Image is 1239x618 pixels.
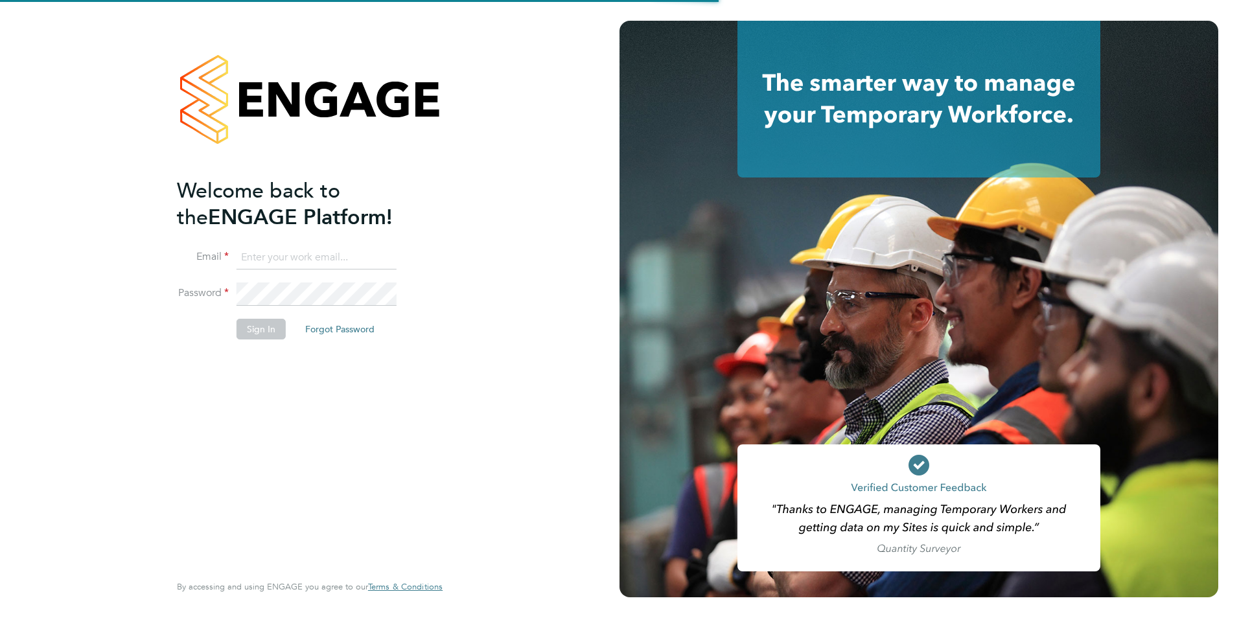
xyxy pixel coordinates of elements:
span: By accessing and using ENGAGE you agree to our [177,581,443,592]
button: Sign In [237,319,286,339]
a: Terms & Conditions [368,582,443,592]
span: Welcome back to the [177,178,340,230]
span: Terms & Conditions [368,581,443,592]
h2: ENGAGE Platform! [177,177,430,231]
input: Enter your work email... [237,246,397,269]
label: Email [177,250,229,264]
label: Password [177,286,229,300]
button: Forgot Password [295,319,385,339]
